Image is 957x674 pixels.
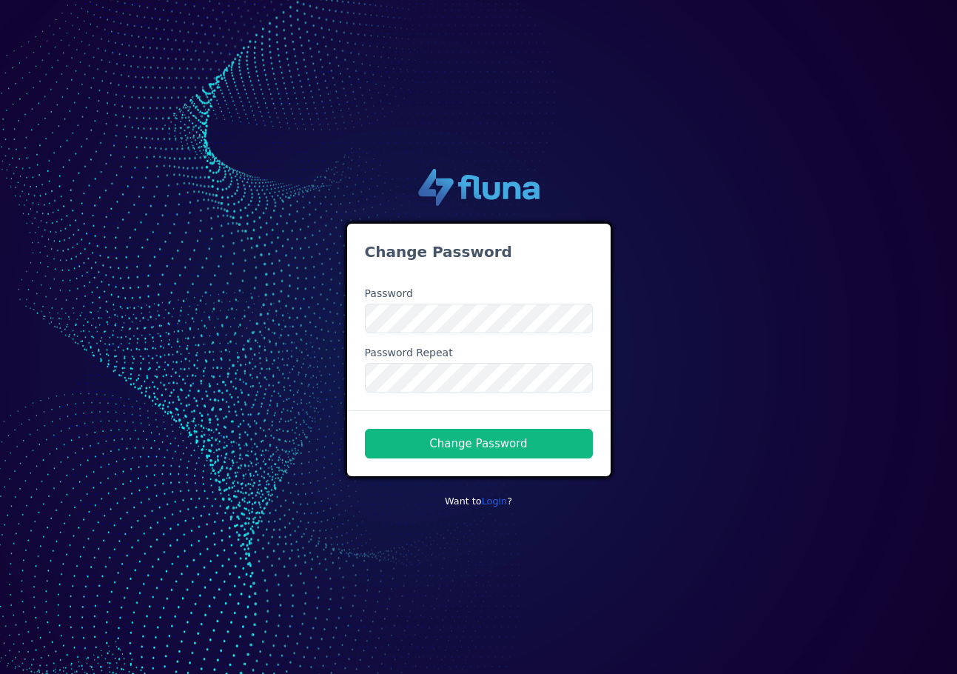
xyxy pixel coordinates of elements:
[482,496,508,507] a: Login
[347,494,611,508] p: Want to ?
[365,345,453,361] label: Password Repeat
[365,241,593,262] h3: Change Password
[365,429,593,458] button: Change Password
[365,286,413,301] label: Password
